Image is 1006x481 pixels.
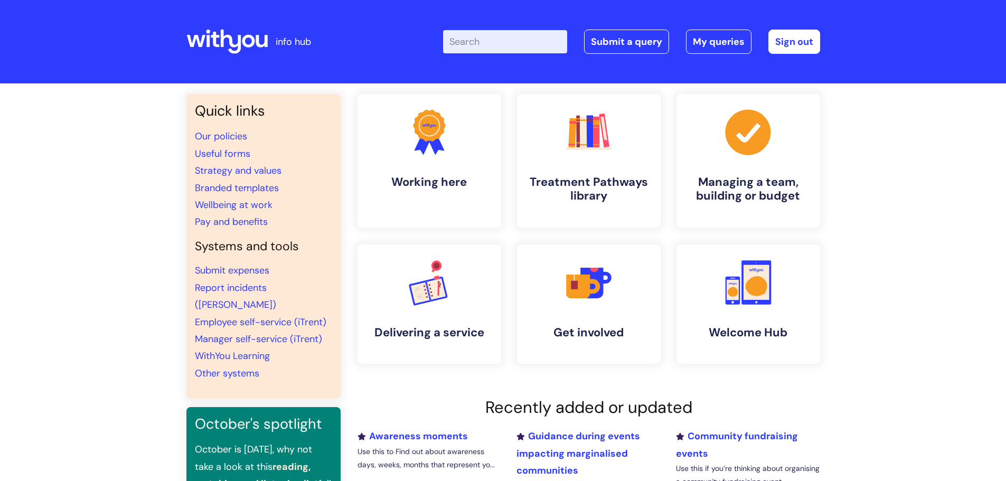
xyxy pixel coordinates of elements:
[195,281,276,311] a: Report incidents ([PERSON_NAME])
[517,94,661,228] a: Treatment Pathways library
[685,175,812,203] h4: Managing a team, building or budget
[195,199,272,211] a: Wellbeing at work
[517,244,661,364] a: Get involved
[366,175,493,189] h4: Working here
[195,102,332,119] h3: Quick links
[195,350,270,362] a: WithYou Learning
[195,130,247,143] a: Our policies
[525,175,652,203] h4: Treatment Pathways library
[685,326,812,339] h4: Welcome Hub
[686,30,751,54] a: My queries
[676,94,820,228] a: Managing a team, building or budget
[516,430,640,477] a: Guidance during events impacting marginalised communities
[195,316,326,328] a: Employee self-service (iTrent)
[358,244,501,364] a: Delivering a service
[195,182,279,194] a: Branded templates
[768,30,820,54] a: Sign out
[195,147,250,160] a: Useful forms
[358,94,501,228] a: Working here
[358,398,820,417] h2: Recently added or updated
[195,333,322,345] a: Manager self-service (iTrent)
[676,430,798,459] a: Community fundraising events
[195,239,332,254] h4: Systems and tools
[195,164,281,177] a: Strategy and values
[358,445,501,471] p: Use this to Find out about awareness days, weeks, months that represent yo...
[366,326,493,339] h4: Delivering a service
[195,215,268,228] a: Pay and benefits
[195,367,259,380] a: Other systems
[443,30,820,54] div: | -
[443,30,567,53] input: Search
[525,326,652,339] h4: Get involved
[195,264,269,277] a: Submit expenses
[358,430,468,442] a: Awareness moments
[276,33,311,50] p: info hub
[195,416,332,432] h3: October's spotlight
[676,244,820,364] a: Welcome Hub
[584,30,669,54] a: Submit a query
